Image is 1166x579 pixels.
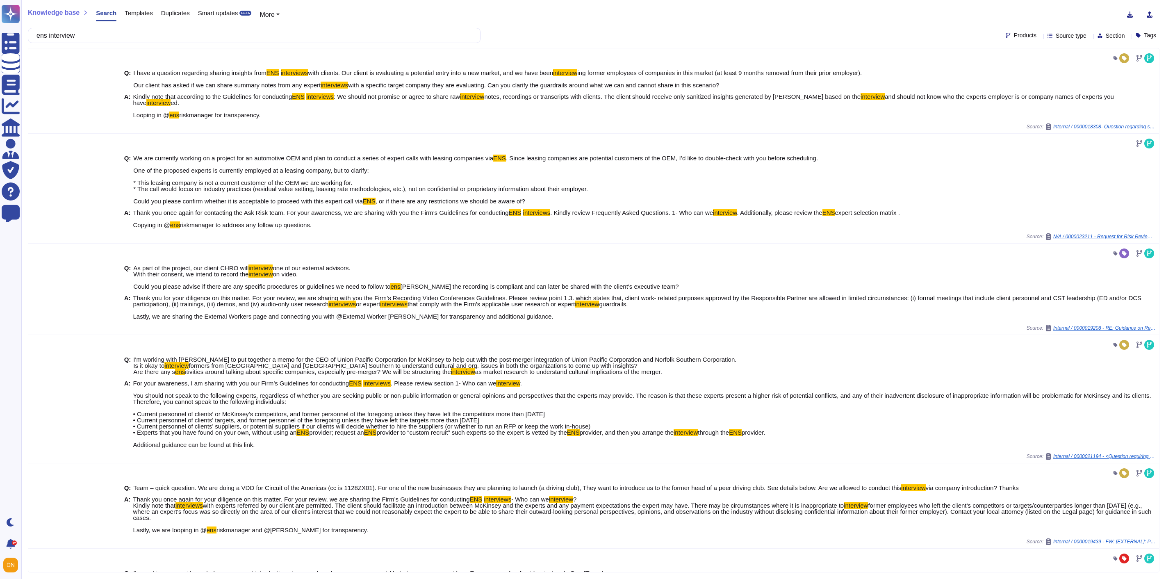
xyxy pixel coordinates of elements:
b: A: [124,295,131,319]
mark: interview [549,496,573,503]
span: Products [1014,32,1036,38]
mark: interviews [175,502,203,509]
span: Thank you once again for contacting the Ask Risk team. For your awareness, we are sharing with yo... [133,209,509,216]
button: More [260,10,280,20]
mark: interview [713,209,737,216]
b: Q: [124,155,131,204]
span: formers from [GEOGRAPHIC_DATA] and [GEOGRAPHIC_DATA] Southern to understand cultural and org. iss... [133,362,637,375]
span: . Since leasing companies are potential customers of the OEM, I’d like to double-check with you b... [133,155,818,205]
span: I'm working with [PERSON_NAME] to put together a memo for the CEO of Union Pacific Corporation fo... [133,356,736,369]
mark: ENS [822,209,835,216]
span: [PERSON_NAME] the recording is compliant and can later be shared with the client's executive team? [401,283,679,290]
mark: interviews [484,496,512,503]
b: Q: [124,356,131,375]
mark: interviews [281,69,308,76]
span: riskmanager to address any follow up questions. [180,221,312,228]
span: or expert [356,301,380,308]
span: Internal / 0000019439 - FW: [EXTERNAL]: Project Grand Prix | Car Membership Request [1053,539,1156,544]
mark: ENS [266,69,279,76]
b: A: [124,496,131,533]
mark: ENS [567,429,580,436]
span: riskmanager for transparency. [179,112,260,119]
span: ? Kindly note that [133,496,577,509]
span: . Please review section 1- Who can we [391,380,496,387]
mark: ENS [363,198,376,205]
span: Section [1106,33,1125,39]
span: that comply with the Firm’s applicable user research or expert [408,301,575,308]
mark: ens [169,112,179,119]
span: , or if there are any restrictions we should be aware of? [376,198,525,205]
mark: interview [901,484,925,491]
b: Q: [124,485,131,491]
img: user [3,558,18,572]
span: Thank you for your diligence on this matter. For your review, we are sharing with you the Firm’s ... [133,294,1142,308]
span: and should not know who the experts employer is or company names of experts you have [133,93,1114,106]
span: Thank you once again for your diligence on this matter. For your review, we are sharing the Firm’... [133,496,470,503]
mark: interview [674,429,698,436]
span: I have a question regarding sharing insights from [133,69,266,76]
input: Search a question or template... [32,28,472,43]
span: Smart updates [198,10,238,16]
mark: interviews [380,301,408,308]
mark: interview [248,271,273,278]
mark: interview [861,93,885,100]
span: Source: [1027,233,1156,240]
span: Source: [1027,538,1156,545]
mark: ENS [509,209,522,216]
mark: interview [146,99,171,106]
span: Internal / 0000018308- Question regarding sharing insights from ENS interviews [1053,124,1156,129]
span: - Who can we [511,496,549,503]
mark: interview [164,362,189,369]
mark: ENS [292,93,305,100]
mark: interviews [363,380,391,387]
span: riskmanager and @[PERSON_NAME] for transparency. [216,527,368,533]
mark: interview [553,69,577,76]
span: through the [698,429,729,436]
span: former employees who left the client’s competitors or targets/counterparties longer than [DATE] (... [133,502,1152,533]
span: More [260,11,274,18]
mark: ens [175,368,185,375]
span: as market research to understand cultural implications of the merger. [475,368,662,375]
span: Kindly note that according to the Guidelines for conducting [133,93,292,100]
span: Source: [1027,453,1156,460]
mark: ENS [470,496,483,503]
span: . Additionally, please review the [737,209,822,216]
span: Tags [1144,32,1156,38]
mark: interviews [321,82,348,89]
span: Duplicates [161,10,190,16]
span: with experts referred by our client are permitted. The client should facilitate an introduction b... [203,502,844,509]
b: A: [124,380,131,448]
mark: interview [248,264,273,271]
mark: ENS [493,155,506,162]
span: For your awareness, I am sharing with you our Firm’s Guidelines for conducting [133,380,349,387]
span: Templates [125,10,153,16]
b: A: [124,210,131,228]
mark: ENS [364,429,377,436]
mark: ENS [729,429,742,436]
mark: ENS [349,380,362,387]
mark: ens [170,221,180,228]
span: with clients. Our client is evaluating a potential entry into a new market, and we have been [308,69,553,76]
span: Source: [1027,325,1156,331]
span: N/A / 0000023211 - Request for Risk Review — Expert Call with Leasing Company Employee [1053,234,1156,239]
button: user [2,556,24,574]
span: Source type [1056,33,1086,39]
b: A: [124,93,131,118]
mark: interview [575,301,599,308]
span: Source: [1027,123,1156,130]
span: via company introduction? Thanks [926,484,1019,491]
mark: interviews [328,301,356,308]
mark: interview [844,502,868,509]
span: itivities around talking about specific companies, especially pre-merger? We will be structuring the [185,368,451,375]
span: Internal / 0000021194 - <Question requiring input> Interviewing formers from Union Pacific corpor... [1053,454,1156,459]
mark: interview [496,380,520,387]
mark: interview [460,93,484,100]
mark: interview [451,368,475,375]
b: Q: [124,70,131,88]
span: We are currently working on a project for an automotive OEM and plan to conduct a series of exper... [133,155,493,162]
mark: ens [390,283,400,290]
span: . Kindly review Frequently Asked Questions. 1- Who can we [550,209,713,216]
div: 9+ [12,540,17,545]
mark: ens [207,527,216,533]
span: one of our external advisors. With their consent, we intend to record the [133,264,350,278]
